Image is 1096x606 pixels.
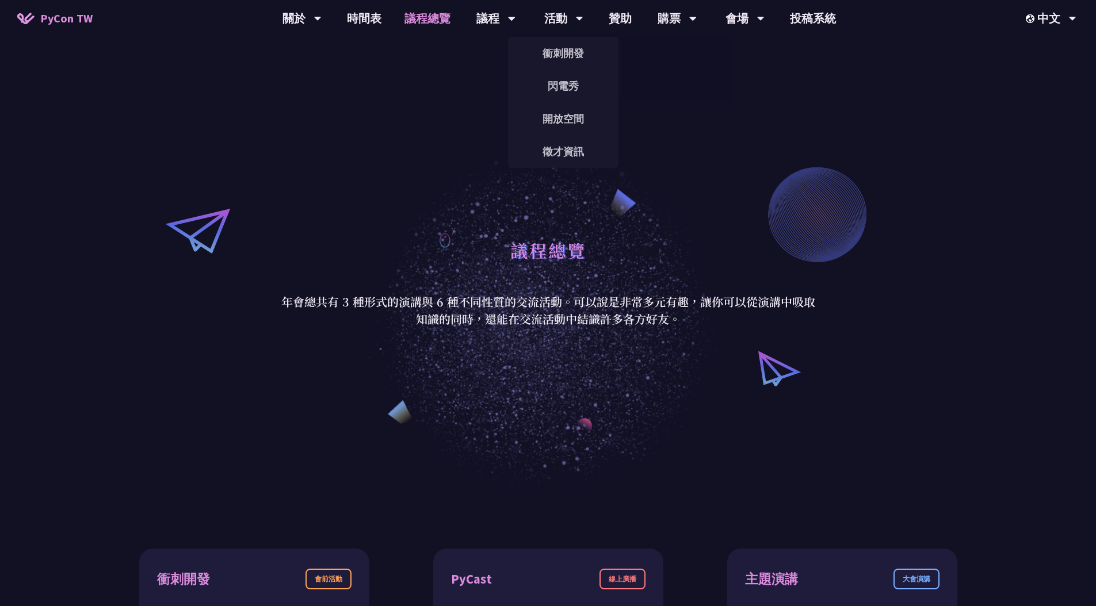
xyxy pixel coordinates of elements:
[40,10,93,27] span: PyCon TW
[508,138,618,165] a: 徵才資訊
[510,233,586,267] h1: 議程總覽
[1026,14,1037,23] img: Locale Icon
[508,72,618,99] a: 閃電秀
[281,293,816,328] p: 年會總共有 3 種形式的演講與 6 種不同性質的交流活動。可以說是非常多元有趣，讓你可以從演講中吸取知識的同時，還能在交流活動中結識許多各方好友。
[508,40,618,67] a: 衝刺開發
[17,13,35,24] img: Home icon of PyCon TW 2025
[893,569,940,589] div: 大會演講
[599,569,646,589] div: 線上廣播
[451,569,492,589] div: PyCast
[508,105,618,132] a: 開放空間
[6,4,104,33] a: PyCon TW
[745,569,798,589] div: 主題演講
[305,569,352,589] div: 會前活動
[157,569,210,589] div: 衝刺開發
